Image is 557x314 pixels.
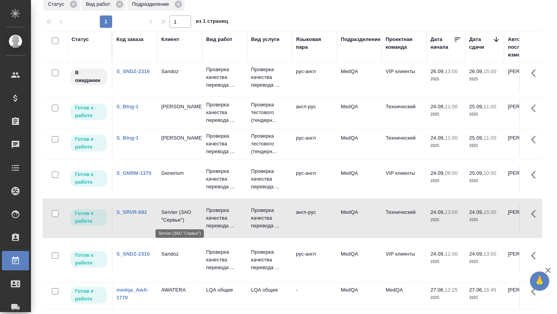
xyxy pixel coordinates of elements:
p: 24.09, [469,209,484,215]
p: 11:00 [445,251,458,257]
p: Проверка качества перевода ... [206,248,243,271]
p: 11:00 [484,135,496,141]
p: Проверка тестового (тендерн... [251,132,288,155]
td: - [292,282,337,309]
p: 15:00 [484,209,496,215]
td: англ-рус [292,99,337,126]
p: Подразделение [132,0,172,8]
td: VIP клиенты [382,166,427,193]
td: [PERSON_NAME] [504,99,549,126]
p: 2025 [469,258,500,266]
div: Подразделение [341,36,381,43]
button: Здесь прячутся важные кнопки [526,282,545,301]
p: 13:00 [445,209,458,215]
td: [PERSON_NAME] [504,246,549,273]
td: [PERSON_NAME] [504,205,549,232]
p: 09:00 [445,170,458,176]
p: В ожидании [75,69,103,84]
p: 24.09, [431,170,445,176]
div: Проектная команда [386,36,423,51]
div: Исполнитель может приступить к работе [70,169,108,188]
p: Проверка тестового (тендерн... [251,101,288,124]
button: 🙏 [530,271,549,291]
div: Вид услуги [251,36,280,43]
p: 2025 [431,75,461,83]
div: Исполнитель может приступить к работе [70,208,108,227]
a: S_GNRM-1370 [116,170,151,176]
p: 2025 [469,177,500,185]
div: Код заказа [116,36,144,43]
div: Языковая пара [296,36,333,51]
button: Здесь прячутся важные кнопки [526,130,545,149]
p: 13:00 [445,68,458,74]
div: Клиент [161,36,179,43]
td: VIP клиенты [382,246,427,273]
p: 2025 [431,258,461,266]
p: 11:00 [484,104,496,109]
td: рус-англ [292,246,337,273]
div: Исполнитель назначен, приступать к работе пока рано [70,68,108,86]
p: 27.06, [469,287,484,293]
p: Статус [48,0,67,8]
p: 24.09, [431,135,445,141]
p: Проверка качества перевода ... [251,248,288,271]
td: VIP клиенты [382,64,427,91]
p: 11:00 [445,104,458,109]
td: MedQA [337,205,382,232]
td: рус-англ [292,130,337,157]
p: LQA общее [251,286,288,294]
td: рус-англ [292,166,337,193]
a: medqa_AwA-1770 [116,287,149,300]
button: Здесь прячутся важные кнопки [526,64,545,82]
a: S_SNDZ-2310 [116,251,150,257]
p: Servier (ЗАО "Сервье") [161,208,198,224]
p: Sandoz [161,68,198,75]
p: 25.09, [469,104,484,109]
a: S_SRVR-682 [116,209,147,215]
p: Вид работ [86,0,113,8]
p: 24.09, [431,209,445,215]
p: Проверка качества перевода ... [251,167,288,191]
p: 2025 [469,216,500,224]
td: MedQA [337,64,382,91]
div: Вид работ [206,36,232,43]
p: 10:00 [484,170,496,176]
div: Исполнитель может приступить к работе [70,103,108,121]
p: 27.06, [431,287,445,293]
p: Готов к работе [75,135,103,151]
td: [PERSON_NAME] [504,282,549,309]
p: 2025 [469,294,500,302]
button: Здесь прячутся важные кнопки [526,246,545,265]
div: Исполнитель может приступить к работе [70,250,108,268]
p: 25.09, [469,135,484,141]
p: 2025 [431,294,461,302]
td: англ-рус [292,205,337,232]
p: Готов к работе [75,287,103,303]
td: [PERSON_NAME] [504,64,549,91]
p: LQA общее [206,286,243,294]
div: Автор последнего изменения [508,36,545,59]
div: Статус [72,36,89,43]
button: Здесь прячутся важные кнопки [526,205,545,223]
td: Технический [382,99,427,126]
p: 25.09, [469,170,484,176]
p: Проверка качества перевода ... [251,206,288,230]
p: 2025 [469,111,500,118]
p: 13:00 [484,251,496,257]
button: Здесь прячутся важные кнопки [526,99,545,118]
p: Sandoz [161,250,198,258]
p: 24.09, [431,251,445,257]
p: Проверка качества перевода ... [206,66,243,89]
td: MedQA [337,246,382,273]
td: Технический [382,130,427,157]
p: Generium [161,169,198,177]
p: 2025 [431,142,461,150]
div: Дата начала [431,36,454,51]
div: Исполнитель может приступить к работе [70,134,108,152]
td: MedQA [337,130,382,157]
p: [PERSON_NAME] [161,103,198,111]
p: 2025 [469,142,500,150]
p: 26.09, [431,68,445,74]
p: 24.09, [431,104,445,109]
span: из 1 страниц [196,17,228,28]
